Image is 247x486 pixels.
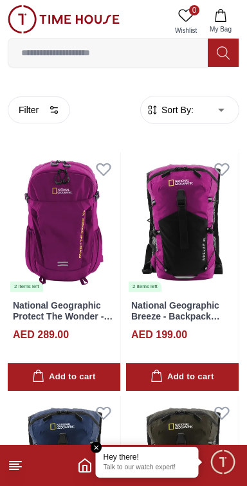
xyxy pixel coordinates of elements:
[126,152,239,292] img: National Geographic Breeze - Backpack Fuchsia N29280.59
[189,5,199,15] span: 0
[8,152,120,292] a: National Geographic Protect The Wonder - Backpack 10L Fuchsia N29282.592 items left
[8,96,70,123] button: Filter
[126,152,239,292] a: National Geographic Breeze - Backpack Fuchsia N29280.592 items left
[104,464,191,473] p: Talk to our watch expert!
[8,5,120,33] img: ...
[129,282,161,292] div: 2 items left
[32,370,95,384] div: Add to cart
[205,24,237,34] span: My Bag
[104,452,191,462] div: Hey there!
[146,104,194,116] button: Sort By:
[131,327,187,343] h4: AED 199.00
[159,104,194,116] span: Sort By:
[13,327,69,343] h4: AED 289.00
[170,26,202,35] span: Wishlist
[10,282,43,292] div: 2 items left
[131,300,220,332] a: National Geographic Breeze - Backpack Fuchsia N29280.59
[202,5,239,38] button: My Bag
[151,370,214,384] div: Add to cart
[13,300,113,343] a: National Geographic Protect The Wonder - Backpack 10L Fuchsia N29282.59
[209,448,237,476] div: Chat Widget
[126,363,239,391] button: Add to cart
[8,152,120,292] img: National Geographic Protect The Wonder - Backpack 10L Fuchsia N29282.59
[8,363,120,391] button: Add to cart
[77,458,93,473] a: Home
[170,5,202,38] a: 0Wishlist
[91,442,102,453] em: Close tooltip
